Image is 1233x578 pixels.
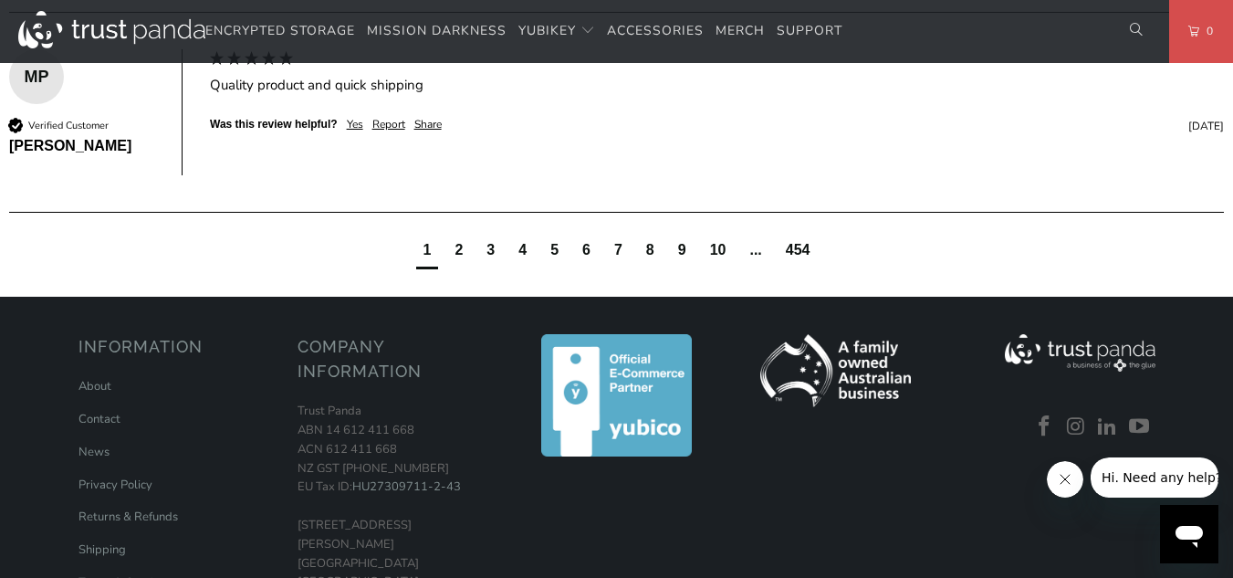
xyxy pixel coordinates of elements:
[582,240,590,260] div: page6
[703,236,734,269] div: page10
[646,240,654,260] div: page8
[486,240,495,260] div: page3
[716,10,765,53] a: Merch
[777,22,842,39] span: Support
[455,240,463,260] div: page2
[78,509,178,525] a: Returns & Refunds
[639,236,662,269] div: page8
[1031,415,1059,439] a: Trust Panda Australia on Facebook
[511,236,534,269] div: page4
[607,236,630,269] div: page7
[367,22,507,39] span: Mission Darkness
[1160,505,1218,563] iframe: Button to launch messaging window
[550,240,559,260] div: page5
[607,22,704,39] span: Accessories
[575,236,598,269] div: page6
[11,13,131,27] span: Hi. Need any help?
[614,240,622,260] div: page7
[749,240,761,260] div: page...
[710,240,726,260] div: page10
[479,236,502,269] div: page3
[1126,415,1154,439] a: Trust Panda Australia on YouTube
[78,411,120,427] a: Contact
[210,117,338,132] div: Was this review helpful?
[205,10,355,53] a: Encrypted Storage
[742,236,768,269] div: page...
[607,10,704,53] a: Accessories
[778,236,818,269] div: page454
[78,541,126,558] a: Shipping
[678,240,686,260] div: page9
[786,240,810,260] div: page454
[543,236,566,269] div: page5
[414,117,442,132] div: Share
[78,378,111,394] a: About
[451,119,1224,134] div: [DATE]
[78,477,152,493] a: Privacy Policy
[28,119,109,132] div: Verified Customer
[447,236,470,269] div: page2
[9,63,64,90] div: MP
[423,240,432,260] div: page1
[1199,21,1214,41] span: 0
[205,10,842,53] nav: Translation missing: en.navigation.header.main_nav
[1062,415,1090,439] a: Trust Panda Australia on Instagram
[1091,457,1218,498] iframe: Message from company
[347,117,363,132] div: Yes
[205,22,355,39] span: Encrypted Storage
[777,10,842,53] a: Support
[518,10,595,53] summary: YubiKey
[518,240,527,260] div: page4
[18,11,205,48] img: Trust Panda Australia
[372,117,405,132] div: Report
[716,22,765,39] span: Merch
[352,478,461,495] a: HU27309711-2-43
[671,236,694,269] div: page9
[78,444,110,460] a: News
[518,22,576,39] span: YubiKey
[416,236,439,269] div: current page1
[1094,415,1122,439] a: Trust Panda Australia on LinkedIn
[9,136,163,156] div: [PERSON_NAME]
[1047,461,1083,498] iframe: Close message
[210,76,1224,95] div: Quality product and quick shipping
[367,10,507,53] a: Mission Darkness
